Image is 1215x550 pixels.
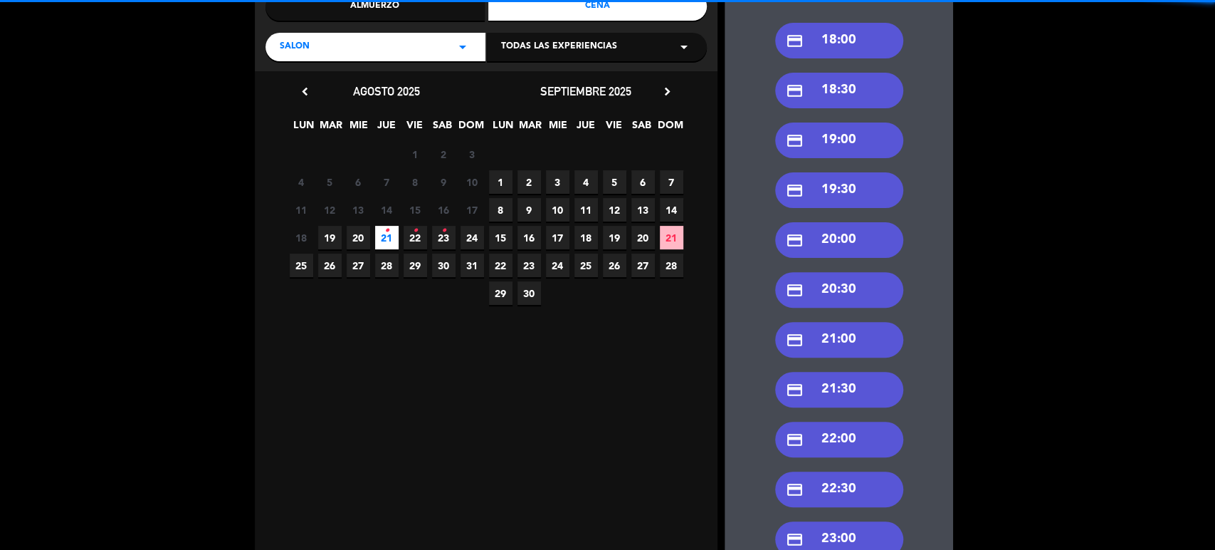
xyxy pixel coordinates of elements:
[432,170,456,194] span: 9
[775,23,903,58] div: 18:00
[546,198,569,222] span: 10
[574,198,598,222] span: 11
[318,226,342,249] span: 19
[631,226,655,249] span: 20
[375,226,399,249] span: 21
[786,132,804,150] i: credit_card
[775,73,903,108] div: 18:30
[574,117,598,140] span: JUE
[375,117,399,140] span: JUE
[574,254,598,277] span: 25
[501,40,617,54] span: Todas las experiencias
[786,32,804,50] i: credit_card
[461,254,484,277] span: 31
[602,117,626,140] span: VIE
[347,226,370,249] span: 20
[432,254,456,277] span: 30
[660,254,683,277] span: 28
[775,322,903,358] div: 21:00
[786,232,804,249] i: credit_card
[786,531,804,549] i: credit_card
[775,472,903,507] div: 22:30
[347,254,370,277] span: 27
[404,254,427,277] span: 29
[603,170,626,194] span: 5
[441,219,446,242] i: •
[603,226,626,249] span: 19
[786,431,804,449] i: credit_card
[517,170,541,194] span: 2
[290,226,313,249] span: 18
[461,226,484,249] span: 24
[786,281,804,299] i: credit_card
[603,198,626,222] span: 12
[574,170,598,194] span: 4
[280,40,310,54] span: SALON
[489,281,512,305] span: 29
[384,219,389,242] i: •
[775,372,903,408] div: 21:30
[775,172,903,208] div: 19:30
[375,170,399,194] span: 7
[786,481,804,499] i: credit_card
[413,219,418,242] i: •
[404,170,427,194] span: 8
[292,117,315,140] span: LUN
[546,170,569,194] span: 3
[631,170,655,194] span: 6
[375,254,399,277] span: 28
[489,226,512,249] span: 15
[775,222,903,258] div: 20:00
[318,198,342,222] span: 12
[786,331,804,349] i: credit_card
[658,117,681,140] span: DOM
[432,142,456,166] span: 2
[491,117,515,140] span: LUN
[461,198,484,222] span: 17
[574,226,598,249] span: 18
[631,254,655,277] span: 27
[660,84,675,99] i: chevron_right
[786,381,804,399] i: credit_card
[517,281,541,305] span: 30
[404,226,427,249] span: 22
[432,226,456,249] span: 23
[786,182,804,199] i: credit_card
[458,117,482,140] span: DOM
[489,254,512,277] span: 22
[431,117,454,140] span: SAB
[404,142,427,166] span: 1
[353,84,420,98] span: agosto 2025
[540,84,631,98] span: septiembre 2025
[489,198,512,222] span: 8
[347,117,371,140] span: MIE
[630,117,653,140] span: SAB
[660,170,683,194] span: 7
[290,170,313,194] span: 4
[517,198,541,222] span: 9
[320,117,343,140] span: MAR
[461,142,484,166] span: 3
[547,117,570,140] span: MIE
[454,38,471,56] i: arrow_drop_down
[290,254,313,277] span: 25
[660,226,683,249] span: 21
[603,254,626,277] span: 26
[298,84,312,99] i: chevron_left
[546,226,569,249] span: 17
[775,123,903,158] div: 19:00
[517,226,541,249] span: 16
[461,170,484,194] span: 10
[631,198,655,222] span: 13
[546,254,569,277] span: 24
[432,198,456,222] span: 16
[786,82,804,100] i: credit_card
[519,117,542,140] span: MAR
[489,170,512,194] span: 1
[404,198,427,222] span: 15
[403,117,426,140] span: VIE
[318,254,342,277] span: 26
[318,170,342,194] span: 5
[517,254,541,277] span: 23
[290,198,313,222] span: 11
